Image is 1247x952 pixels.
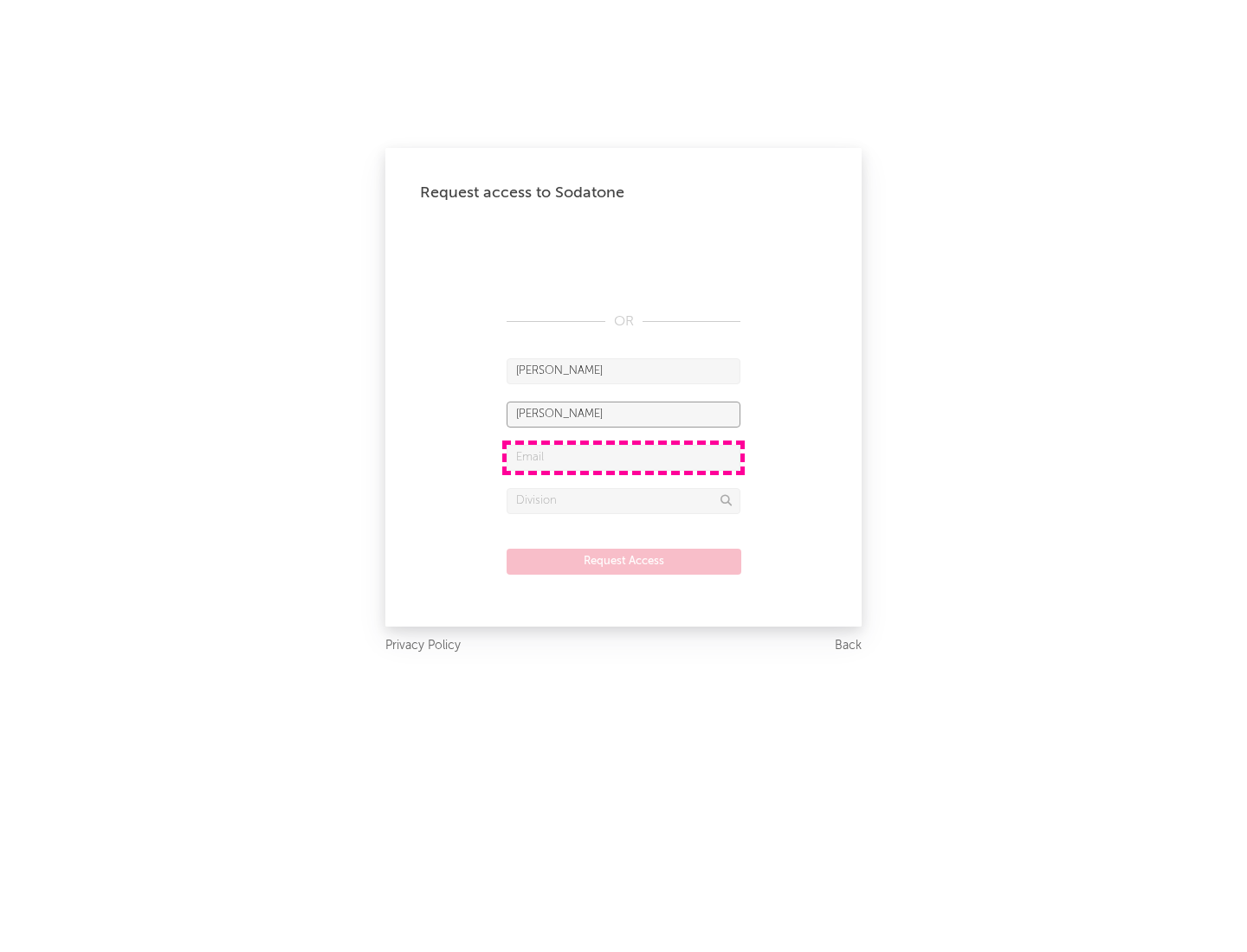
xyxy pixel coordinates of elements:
[507,488,740,514] input: Division
[385,635,461,657] a: Privacy Policy
[420,183,827,203] div: Request access to Sodatone
[507,549,741,575] button: Request Access
[507,358,740,384] input: First Name
[835,635,862,657] a: Back
[507,402,740,428] input: Last Name
[507,445,740,471] input: Email
[507,312,740,332] div: OR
